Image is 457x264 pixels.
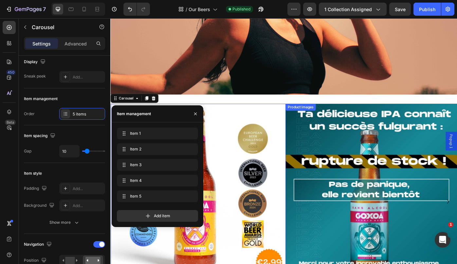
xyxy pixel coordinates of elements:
[24,58,47,66] div: Display
[24,96,58,102] div: Item management
[123,3,150,16] div: Undo/Redo
[319,3,387,16] button: 1 collection assigned
[6,70,16,75] div: 450
[130,146,182,152] span: Item 2
[5,120,16,125] div: Beta
[199,98,231,104] div: Product Images
[24,201,56,210] div: Background
[24,184,48,193] div: Padding
[130,162,182,168] span: Item 3
[117,111,151,117] div: Item management
[24,148,31,154] div: Gap
[24,217,105,228] button: Show more
[24,111,35,117] div: Order
[448,222,453,227] span: 1
[24,240,53,249] div: Navigation
[5,202,16,213] button: Carousel Back Arrow
[73,203,103,209] div: Add...
[49,219,80,226] div: Show more
[324,6,372,13] span: 1 collection assigned
[383,131,390,147] span: Popup 1
[435,232,450,248] iframe: Intercom live chat
[24,132,57,140] div: Item spacing
[232,6,250,12] span: Published
[413,3,441,16] button: Publish
[60,145,79,157] input: Auto
[186,6,187,13] span: /
[73,186,103,192] div: Add...
[154,213,170,219] span: Add item
[130,193,182,199] span: Item 5
[419,6,435,13] div: Publish
[130,178,182,184] span: Item 4
[73,111,103,117] div: 5 items
[389,3,411,16] button: Save
[8,88,27,94] div: Carousel
[24,170,42,176] div: Item style
[110,18,457,264] iframe: Design area
[377,202,388,213] button: Carousel Next Arrow
[130,131,182,136] span: Item 1
[189,6,210,13] span: Our Beers
[64,40,87,47] p: Advanced
[43,5,46,13] p: 7
[32,23,87,31] p: Carousel
[24,73,46,79] div: Sneak peek
[395,7,406,12] span: Save
[32,40,51,47] p: Settings
[73,74,103,80] div: Add...
[3,3,49,16] button: 7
